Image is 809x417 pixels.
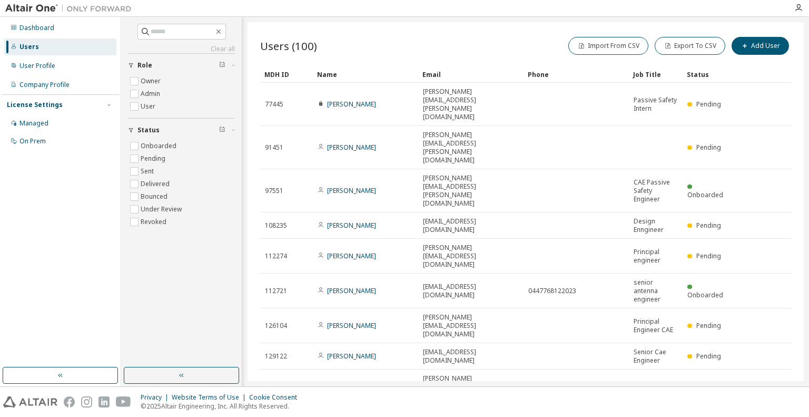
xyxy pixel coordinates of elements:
[265,100,283,109] span: 77445
[64,396,75,408] img: facebook.svg
[141,203,184,216] label: Under Review
[264,66,309,83] div: MDH ID
[696,100,721,109] span: Pending
[172,393,249,402] div: Website Terms of Use
[265,252,287,260] span: 112274
[265,143,283,152] span: 91451
[327,221,376,230] a: [PERSON_NAME]
[19,62,55,70] div: User Profile
[116,396,131,408] img: youtube.svg
[19,43,39,51] div: Users
[327,143,376,152] a: [PERSON_NAME]
[128,119,235,142] button: Status
[423,348,519,365] span: [EMAIL_ADDRESS][DOMAIN_NAME]
[7,101,63,109] div: License Settings
[141,165,156,178] label: Sent
[141,140,179,152] label: Onboarded
[528,66,625,83] div: Phone
[423,217,519,234] span: [EMAIL_ADDRESS][DOMAIN_NAME]
[327,286,376,295] a: [PERSON_NAME]
[687,66,731,83] div: Status
[265,221,287,230] span: 108235
[327,321,376,330] a: [PERSON_NAME]
[141,216,169,228] label: Revoked
[568,37,648,55] button: Import From CSV
[128,54,235,77] button: Role
[141,178,172,190] label: Delivered
[696,321,721,330] span: Pending
[317,66,414,83] div: Name
[141,393,172,402] div: Privacy
[137,126,160,134] span: Status
[19,119,48,128] div: Managed
[687,290,723,299] span: Onboarded
[687,190,723,199] span: Onboarded
[633,66,678,83] div: Job Title
[219,61,225,70] span: Clear filter
[423,374,519,408] span: [PERSON_NAME][EMAIL_ADDRESS][PERSON_NAME][DOMAIN_NAME]
[19,81,70,89] div: Company Profile
[422,66,519,83] div: Email
[141,100,157,113] label: User
[327,100,376,109] a: [PERSON_NAME]
[249,393,303,402] div: Cookie Consent
[423,283,519,299] span: [EMAIL_ADDRESS][DOMAIN_NAME]
[634,248,678,265] span: Principal engineer
[265,322,287,330] span: 126104
[634,96,678,113] span: Passive Safety Intern
[19,137,46,146] div: On Prem
[634,317,678,334] span: Principal Engineer CAE
[141,75,163,88] label: Owner
[81,396,92,408] img: instagram.svg
[5,3,137,14] img: Altair One
[327,352,376,361] a: [PERSON_NAME]
[423,244,519,269] span: [PERSON_NAME][EMAIL_ADDRESS][DOMAIN_NAME]
[260,38,317,53] span: Users (100)
[327,186,376,195] a: [PERSON_NAME]
[732,37,789,55] button: Add User
[423,313,519,338] span: [PERSON_NAME][EMAIL_ADDRESS][DOMAIN_NAME]
[141,88,162,100] label: Admin
[141,152,167,165] label: Pending
[634,178,678,203] span: CAE Passive Safety Engineer
[98,396,110,408] img: linkedin.svg
[327,251,376,260] a: [PERSON_NAME]
[634,217,678,234] span: Design Enngineer
[141,402,303,411] p: © 2025 Altair Engineering, Inc. All Rights Reserved.
[137,61,152,70] span: Role
[528,287,576,295] span: 0447768122023
[3,396,57,408] img: altair_logo.svg
[634,278,678,304] span: senior antenna engineer
[696,352,721,361] span: Pending
[696,221,721,230] span: Pending
[265,187,283,195] span: 97551
[696,143,721,152] span: Pending
[423,174,519,208] span: [PERSON_NAME][EMAIL_ADDRESS][PERSON_NAME][DOMAIN_NAME]
[219,126,225,134] span: Clear filter
[696,251,721,260] span: Pending
[19,24,54,32] div: Dashboard
[265,352,287,361] span: 129122
[141,190,170,203] label: Bounced
[265,287,287,295] span: 112721
[634,348,678,365] span: Senior Cae Engineer
[423,88,519,121] span: [PERSON_NAME][EMAIL_ADDRESS][PERSON_NAME][DOMAIN_NAME]
[655,37,725,55] button: Export To CSV
[423,131,519,164] span: [PERSON_NAME][EMAIL_ADDRESS][PERSON_NAME][DOMAIN_NAME]
[128,45,235,53] a: Clear all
